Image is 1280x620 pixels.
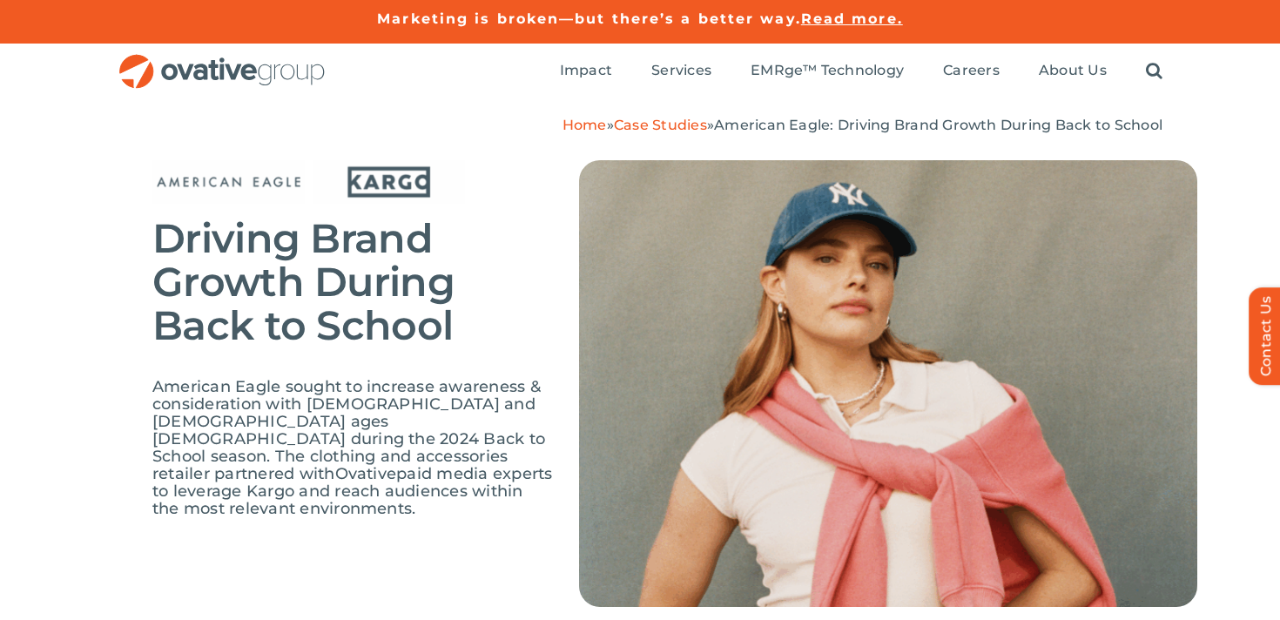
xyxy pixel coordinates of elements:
[1039,62,1107,81] a: About Us
[651,62,711,79] span: Services
[751,62,904,79] span: EMRge™ Technology
[313,160,465,204] img: Kargo
[943,62,1000,79] span: Careers
[651,62,711,81] a: Services
[152,377,545,483] span: American Eagle sought to increase awareness & consideration with [DEMOGRAPHIC_DATA] and [DEMOGRAP...
[335,464,397,483] span: Ovative
[1146,62,1162,81] a: Search
[579,160,1197,607] img: American-Eagle-2.png
[152,160,305,204] img: American Eagle
[118,52,327,69] a: OG_Full_horizontal_RGB
[751,62,904,81] a: EMRge™ Technology
[943,62,1000,81] a: Careers
[1039,62,1107,79] span: About Us
[152,213,455,350] span: Driving Brand Growth During Back to School
[377,10,801,27] a: Marketing is broken—but there’s a better way.
[801,10,903,27] a: Read more.
[563,117,607,133] a: Home
[152,464,553,518] span: paid media experts to leverage Kargo and reach audiences within the most relevant environments.
[560,62,612,81] a: Impact
[560,44,1162,99] nav: Menu
[714,117,1162,133] span: American Eagle: Driving Brand Growth During Back to School
[560,62,612,79] span: Impact
[563,117,1162,133] span: » »
[614,117,707,133] a: Case Studies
